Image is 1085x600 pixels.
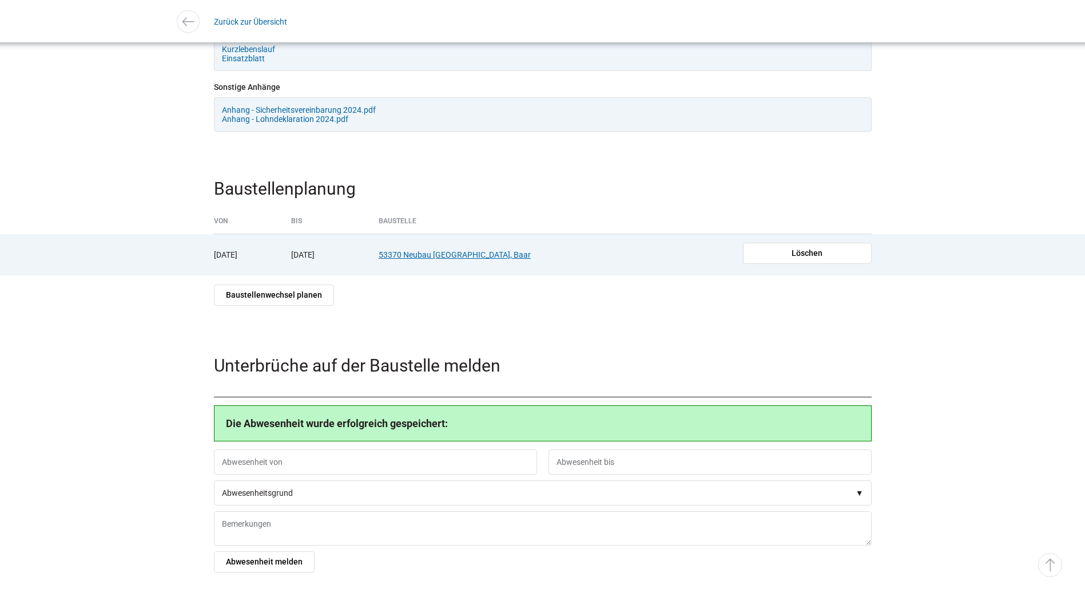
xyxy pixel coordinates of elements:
[214,180,872,212] h3: Baustellenplanung
[214,217,283,234] th: Von
[180,13,196,30] img: icon-arrow-left.svg
[214,357,872,389] h3: Unterbrüche auf der Baustelle melden
[549,449,872,475] input: Abwesenheit bis
[222,115,348,124] a: Anhang - Lohndeklaration 2024.pdf
[379,250,531,259] a: 53370 Neubau [GEOGRAPHIC_DATA], Baar
[222,105,376,115] a: Anhang - Sicherheitsvereinbarung 2024.pdf
[222,45,275,54] a: Kurzlebenslauf
[1038,553,1062,577] a: ▵ Nach oben
[214,449,537,475] input: Abwesenheit von
[226,417,448,429] span: Die Abwesenheit wurde erfolgreich gespeichert:
[214,82,872,92] div: Sonstige Anhänge
[222,54,265,63] a: Einsatzblatt
[214,9,287,34] a: Zurück zur Übersicht
[743,243,871,264] input: Löschen
[214,551,315,573] input: Abwesenheit melden
[370,217,734,234] th: Baustelle
[214,285,334,306] a: Baustellenwechsel planen
[214,234,283,275] td: [DATE]
[283,217,370,234] th: Bis
[283,234,370,275] td: [DATE]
